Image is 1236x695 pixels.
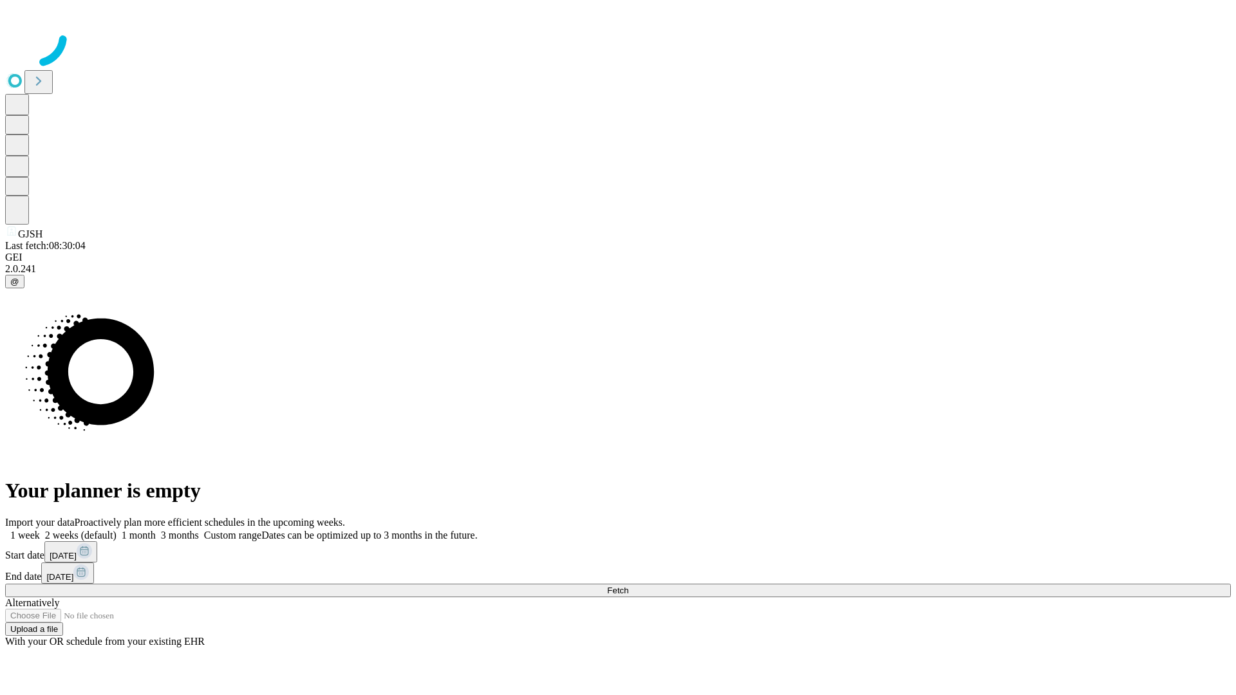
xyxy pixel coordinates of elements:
[44,541,97,562] button: [DATE]
[5,597,59,608] span: Alternatively
[5,517,75,528] span: Import your data
[5,584,1231,597] button: Fetch
[5,622,63,636] button: Upload a file
[5,263,1231,275] div: 2.0.241
[18,228,42,239] span: GJSH
[10,530,40,541] span: 1 week
[5,240,86,251] span: Last fetch: 08:30:04
[5,479,1231,503] h1: Your planner is empty
[5,275,24,288] button: @
[75,517,345,528] span: Proactively plan more efficient schedules in the upcoming weeks.
[204,530,261,541] span: Custom range
[122,530,156,541] span: 1 month
[5,562,1231,584] div: End date
[5,541,1231,562] div: Start date
[10,277,19,286] span: @
[607,586,628,595] span: Fetch
[261,530,477,541] span: Dates can be optimized up to 3 months in the future.
[5,636,205,647] span: With your OR schedule from your existing EHR
[46,572,73,582] span: [DATE]
[161,530,199,541] span: 3 months
[50,551,77,561] span: [DATE]
[5,252,1231,263] div: GEI
[41,562,94,584] button: [DATE]
[45,530,117,541] span: 2 weeks (default)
